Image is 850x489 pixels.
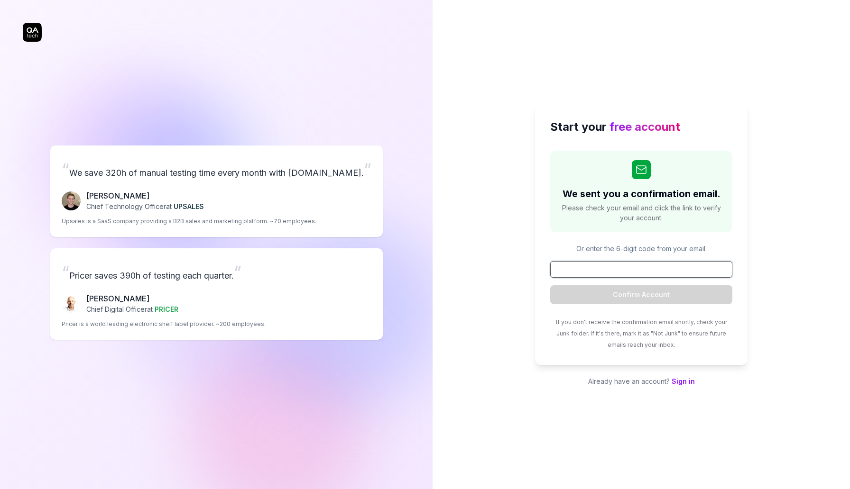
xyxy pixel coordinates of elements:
[50,248,383,340] a: “Pricer saves 390h of testing each quarter.”Chris Chalkitis[PERSON_NAME]Chief Digital Officerat P...
[550,244,732,254] p: Or enter the 6-digit code from your email:
[550,118,732,136] h2: Start your
[364,159,371,180] span: ”
[155,305,178,313] span: PRICER
[62,320,266,328] p: Pricer is a world leading electronic shelf label provider. ~200 employees.
[535,376,748,386] p: Already have an account?
[550,285,732,304] button: Confirm Account
[62,157,371,182] p: We save 320h of manual testing time every month with [DOMAIN_NAME].
[610,120,680,134] span: free account
[50,145,383,237] a: “We save 320h of manual testing time every month with [DOMAIN_NAME].”Fredrik Seidl[PERSON_NAME]Ch...
[62,262,69,283] span: “
[86,190,204,201] p: [PERSON_NAME]
[234,262,241,283] span: ”
[62,294,81,313] img: Chris Chalkitis
[174,202,204,210] span: UPSALES
[672,377,695,385] a: Sign in
[86,304,178,314] p: Chief Digital Officer at
[62,191,81,210] img: Fredrik Seidl
[563,187,721,201] h2: We sent you a confirmation email.
[560,203,723,223] span: Please check your email and click the link to verify your account.
[62,159,69,180] span: “
[86,201,204,211] p: Chief Technology Officer at
[62,217,316,226] p: Upsales is a SaaS company providing a B2B sales and marketing platform. ~70 employees.
[62,260,371,285] p: Pricer saves 390h of testing each quarter.
[86,293,178,304] p: [PERSON_NAME]
[556,318,727,348] span: If you don't receive the confirmation email shortly, check your Junk folder. If it's there, mark ...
